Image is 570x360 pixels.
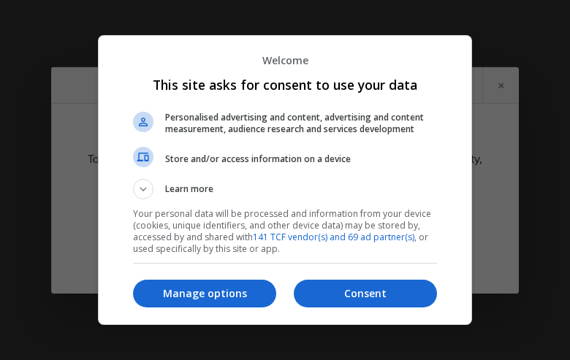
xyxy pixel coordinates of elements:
[133,280,276,307] button: Manage options
[294,286,437,301] p: Consent
[133,179,437,199] button: Learn more
[133,76,437,93] h1: This site asks for consent to use your data
[133,286,276,301] p: Manage options
[165,153,437,165] span: Store and/or access information on a device
[253,231,414,243] a: 141 TCF vendor(s) and 69 ad partner(s)
[165,183,213,199] span: Learn more
[98,35,472,324] div: This site asks for consent to use your data
[165,112,437,135] span: Personalised advertising and content, advertising and content measurement, audience research and ...
[294,280,437,307] button: Consent
[133,53,437,67] p: Welcome
[133,208,437,255] p: Your personal data will be processed and information from your device (cookies, unique identifier...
